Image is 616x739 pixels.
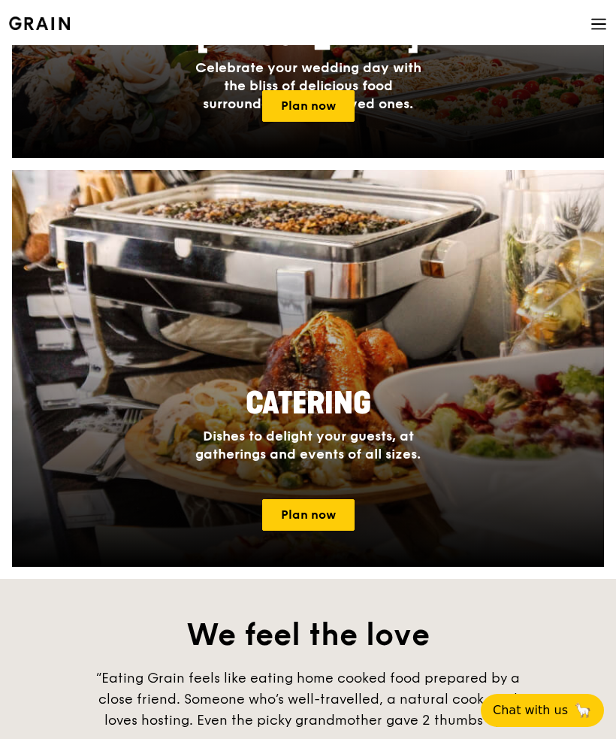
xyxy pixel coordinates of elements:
a: CateringDishes to delight your guests, at gatherings and events of all sizes.Plan now [12,170,604,567]
span: Celebrate your wedding day with the bliss of delicious food surrounded by your loved ones. [195,59,421,112]
span: Chat with us [493,701,568,719]
span: 🦙 [574,701,592,719]
button: Chat with us🦙 [481,694,604,727]
a: Plan now [262,90,355,122]
img: Grain [9,17,70,30]
a: Plan now [262,499,355,531]
div: “Eating Grain feels like eating home cooked food prepared by a close friend. Someone who’s well-t... [83,668,533,731]
span: Dishes to delight your guests, at gatherings and events of all sizes. [195,428,421,462]
span: Catering [246,386,371,422]
img: catering-card.e1cfaf3e.jpg [12,170,604,567]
